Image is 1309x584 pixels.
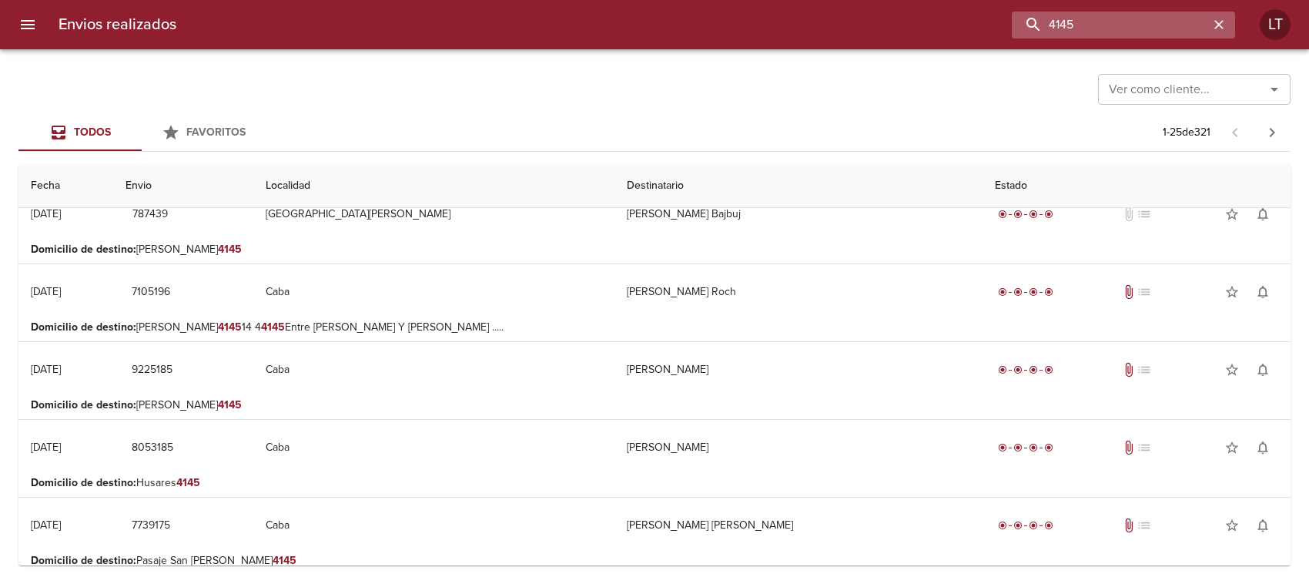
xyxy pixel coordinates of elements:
[132,205,169,224] span: 787439
[1013,210,1023,219] span: radio_button_checked
[18,164,113,208] th: Fecha
[218,243,242,256] em: 4145
[1029,210,1038,219] span: radio_button_checked
[1137,362,1152,378] span: No tiene pedido asociado
[1254,114,1291,151] span: Pagina siguiente
[998,210,1007,219] span: radio_button_checked
[1255,518,1270,533] span: notifications_none
[132,438,173,458] span: 8053185
[253,264,614,320] td: Caba
[253,342,614,398] td: Caba
[1264,79,1285,100] button: Abrir
[1247,199,1278,230] button: Activar notificaciones
[31,320,1278,335] p: [PERSON_NAME] 14 4 Entre [PERSON_NAME] Y [PERSON_NAME] .....
[1247,510,1278,541] button: Activar notificaciones
[1224,362,1240,378] span: star_border
[1029,443,1038,452] span: radio_button_checked
[1217,124,1254,139] span: Pagina anterior
[132,283,170,302] span: 7105196
[261,321,285,334] em: 4145
[1013,443,1023,452] span: radio_button_checked
[1044,287,1053,297] span: radio_button_checked
[614,342,982,398] td: [PERSON_NAME]
[31,398,136,411] b: Domicilio de destino :
[998,287,1007,297] span: radio_button_checked
[995,362,1056,378] div: Entregado
[1260,9,1291,40] div: Abrir información de usuario
[1121,284,1137,300] span: Tiene documentos adjuntos
[1255,362,1270,378] span: notifications_none
[1137,206,1152,222] span: No tiene pedido asociado
[1121,362,1137,378] span: Tiene documentos adjuntos
[983,164,1291,208] th: Estado
[59,12,176,37] h6: Envios realizados
[132,361,172,380] span: 9225185
[1247,354,1278,385] button: Activar notificaciones
[1217,510,1247,541] button: Agregar a favoritos
[31,476,136,489] b: Domicilio de destino :
[9,6,46,43] button: menu
[1217,199,1247,230] button: Agregar a favoritos
[186,126,246,139] span: Favoritos
[1217,277,1247,307] button: Agregar a favoritos
[614,420,982,475] td: [PERSON_NAME]
[31,321,136,334] b: Domicilio de destino :
[74,126,111,139] span: Todos
[1029,521,1038,530] span: radio_button_checked
[614,264,982,320] td: [PERSON_NAME] Roch
[126,512,176,540] button: 7739175
[995,518,1056,533] div: Entregado
[1224,440,1240,455] span: star_border
[1255,440,1270,455] span: notifications_none
[998,443,1007,452] span: radio_button_checked
[1044,443,1053,452] span: radio_button_checked
[995,440,1056,455] div: Entregado
[1044,210,1053,219] span: radio_button_checked
[31,207,61,220] div: [DATE]
[1044,521,1053,530] span: radio_button_checked
[132,516,170,535] span: 7739175
[1121,206,1137,222] span: No tiene documentos adjuntos
[1224,518,1240,533] span: star_border
[1217,354,1247,385] button: Agregar a favoritos
[31,519,61,532] div: [DATE]
[1029,365,1038,374] span: radio_button_checked
[1044,365,1053,374] span: radio_button_checked
[1247,277,1278,307] button: Activar notificaciones
[31,243,136,256] b: Domicilio de destino :
[1137,518,1152,533] span: No tiene pedido asociado
[31,554,136,567] b: Domicilio de destino :
[1137,284,1152,300] span: No tiene pedido asociado
[113,164,254,208] th: Envio
[31,242,1278,257] p: [PERSON_NAME]
[998,521,1007,530] span: radio_button_checked
[218,321,242,334] em: 4145
[1121,440,1137,455] span: Tiene documentos adjuntos
[126,278,176,307] button: 7105196
[31,475,1278,491] p: Husares
[995,284,1056,300] div: Entregado
[31,285,61,298] div: [DATE]
[1224,206,1240,222] span: star_border
[253,498,614,553] td: Caba
[1029,287,1038,297] span: radio_button_checked
[253,186,614,242] td: [GEOGRAPHIC_DATA][PERSON_NAME]
[126,434,179,462] button: 8053185
[614,498,982,553] td: [PERSON_NAME] [PERSON_NAME]
[1260,9,1291,40] div: LT
[995,206,1056,222] div: Entregado
[253,164,614,208] th: Localidad
[1013,365,1023,374] span: radio_button_checked
[614,186,982,242] td: [PERSON_NAME] Bajbuj
[998,365,1007,374] span: radio_button_checked
[253,420,614,475] td: Caba
[614,164,982,208] th: Destinatario
[176,476,200,489] em: 4145
[1247,432,1278,463] button: Activar notificaciones
[126,356,179,384] button: 9225185
[1217,432,1247,463] button: Agregar a favoritos
[218,398,242,411] em: 4145
[1163,125,1210,140] p: 1 - 25 de 321
[1012,12,1209,39] input: buscar
[1224,284,1240,300] span: star_border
